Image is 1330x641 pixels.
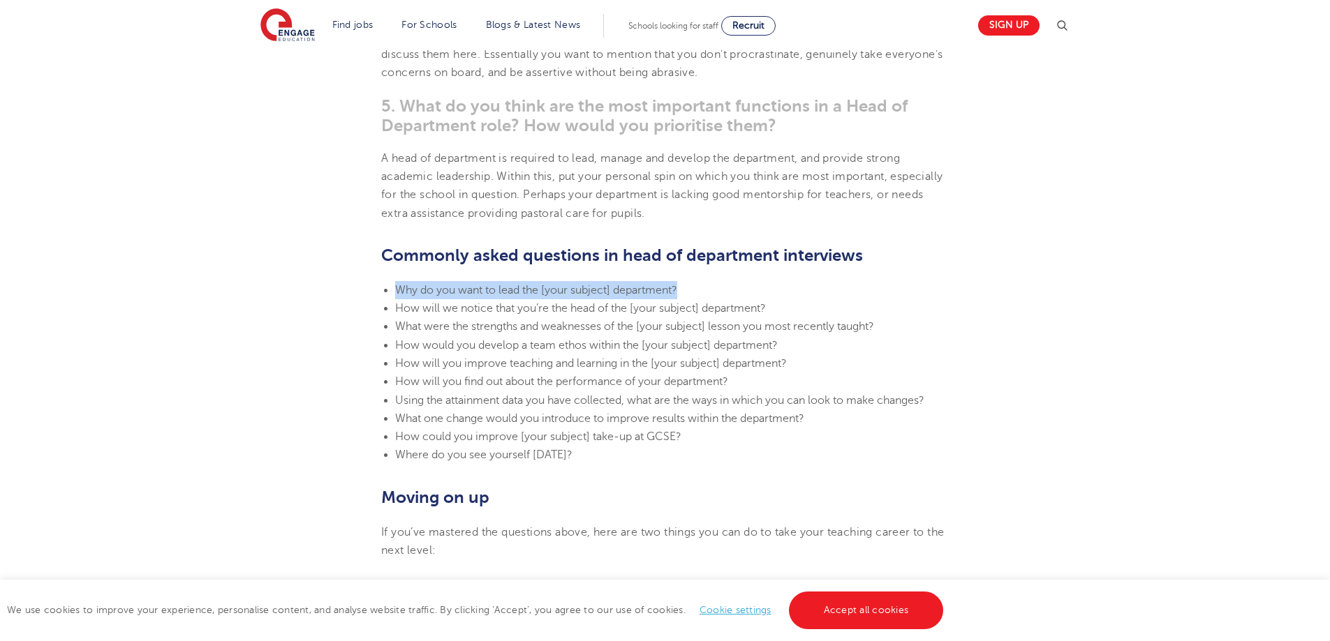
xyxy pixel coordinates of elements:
span: Schools looking for staff [628,21,718,31]
span: If you’ve mastered the questions above, here are two things you can do to take your teaching care... [381,526,944,557]
span: How could you improve [your subject] take-up at GCSE? [395,430,681,443]
span: What were the strengths and weaknesses of the [your subject] lesson you most recently taught? [395,320,874,333]
a: Recruit [721,16,776,36]
span: What one change would you introduce to improve results within the department? [395,412,804,425]
span: We use cookies to improve your experience, personalise content, and analyse website traffic. By c... [7,605,947,615]
a: Cookie settings [700,605,771,615]
span: How would you develop a team ethos within the [your subject] department? [395,339,778,352]
span: Where do you see yourself [DATE]? [395,448,572,461]
a: Blogs & Latest News [486,20,581,30]
a: For Schools [401,20,457,30]
span: How will you improve teaching and learning in the [your subject] department? [395,357,787,370]
span: Using the attainment data you have collected, what are the ways in which you can look to make cha... [395,394,924,407]
span: A head of department is required to lead, manage and develop the department, and provide strong a... [381,152,943,220]
span: Recruit [732,20,764,31]
a: Find jobs [332,20,374,30]
a: Sign up [978,15,1040,36]
img: Engage Education [260,8,315,43]
span: 5. What do you think are the most important functions in a Head of Department role? How would you... [381,96,908,135]
h2: Commonly asked questions in head of department interviews [381,243,949,267]
span: How will you find out about the performance of your department? [395,375,728,388]
span: How will we notice that you’re the head of the [your subject] department? [395,302,766,315]
a: Accept all cookies [789,591,944,629]
b: Moving on up [381,488,489,507]
span: Why do you want to lead the [your subject] department? [395,284,677,296]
